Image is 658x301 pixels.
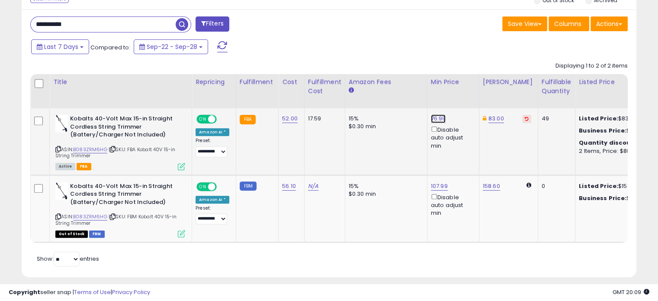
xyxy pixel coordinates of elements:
button: Save View [502,16,547,31]
b: Kobalts 40-Volt Max 15-in Straight Cordless String Trimmer (Battery/Charger Not Included) [70,115,175,141]
small: FBM [240,181,257,191]
div: Cost [282,78,301,87]
small: FBA [240,115,256,124]
span: Compared to: [90,43,130,52]
button: Filters [196,16,229,32]
div: $0.30 min [349,190,420,198]
div: Displaying 1 to 2 of 2 items [555,62,628,70]
img: 21A-Vno+AxS._SL40_.jpg [55,115,68,132]
div: Amazon AI * [196,196,229,204]
a: 52.00 [282,114,298,123]
div: 15% [349,115,420,123]
b: Listed Price: [579,182,618,190]
div: 49 [542,115,568,123]
span: All listings that are currently out of stock and unavailable for purchase on Amazon [55,230,88,238]
span: ON [197,183,208,190]
a: Privacy Policy [112,288,150,296]
small: Amazon Fees. [349,87,354,94]
div: 0 [542,182,568,190]
span: FBA [77,163,91,170]
div: Preset: [196,138,229,157]
div: Listed Price [579,78,654,87]
span: ON [197,116,208,123]
div: 2 Items, Price: $88 [579,147,651,155]
a: N/A [308,182,318,191]
div: Fulfillment Cost [308,78,341,96]
div: Disable auto adjust min [431,125,472,150]
div: $90 [579,127,651,135]
a: 76.99 [431,114,446,123]
b: Listed Price: [579,114,618,123]
div: ASIN: [55,182,185,237]
span: | SKU: FBM Kobalt 40V 15-in String Trimmer [55,213,177,226]
span: 2025-10-6 20:09 GMT [613,288,649,296]
div: $158.60 [579,182,651,190]
b: Quantity discounts [579,139,641,147]
b: Kobalts 40-Volt Max 15-in Straight Cordless String Trimmer (Battery/Charger Not Included) [70,182,175,209]
a: 107.99 [431,182,448,191]
span: Last 7 Days [44,42,78,51]
a: B083ZRM6HG [73,146,107,153]
div: seller snap | | [9,288,150,297]
div: Repricing [196,78,232,87]
a: 56.10 [282,182,296,191]
div: 15% [349,182,420,190]
span: FBM [89,230,105,238]
div: Amazon AI * [196,128,229,136]
button: Actions [591,16,628,31]
div: $110 [579,194,651,202]
div: $83.00 [579,115,651,123]
span: Sep-22 - Sep-28 [147,42,197,51]
strong: Copyright [9,288,40,296]
span: OFF [215,116,229,123]
a: 158.60 [483,182,500,191]
b: Business Price: [579,194,626,202]
button: Last 7 Days [31,39,89,54]
span: | SKU: FBA Kobalt 40V 15-in String Trimmer [55,146,176,159]
div: Amazon Fees [349,78,424,87]
button: Sep-22 - Sep-28 [134,39,208,54]
div: Title [53,78,188,87]
span: OFF [215,183,229,190]
div: Disable auto adjust min [431,192,472,217]
div: : [579,139,651,147]
b: Business Price: [579,126,626,135]
a: B083ZRM6HG [73,213,107,220]
span: All listings currently available for purchase on Amazon [55,163,75,170]
div: 17.59 [308,115,338,123]
div: Fulfillment [240,78,275,87]
div: Fulfillable Quantity [542,78,571,96]
span: Columns [554,19,581,28]
span: Show: entries [37,255,99,263]
div: Preset: [196,205,229,225]
div: Min Price [431,78,475,87]
a: 83.00 [488,114,504,123]
button: Columns [549,16,589,31]
div: $0.30 min [349,123,420,130]
div: [PERSON_NAME] [483,78,534,87]
div: ASIN: [55,115,185,169]
a: Terms of Use [74,288,111,296]
img: 21A-Vno+AxS._SL40_.jpg [55,182,68,200]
